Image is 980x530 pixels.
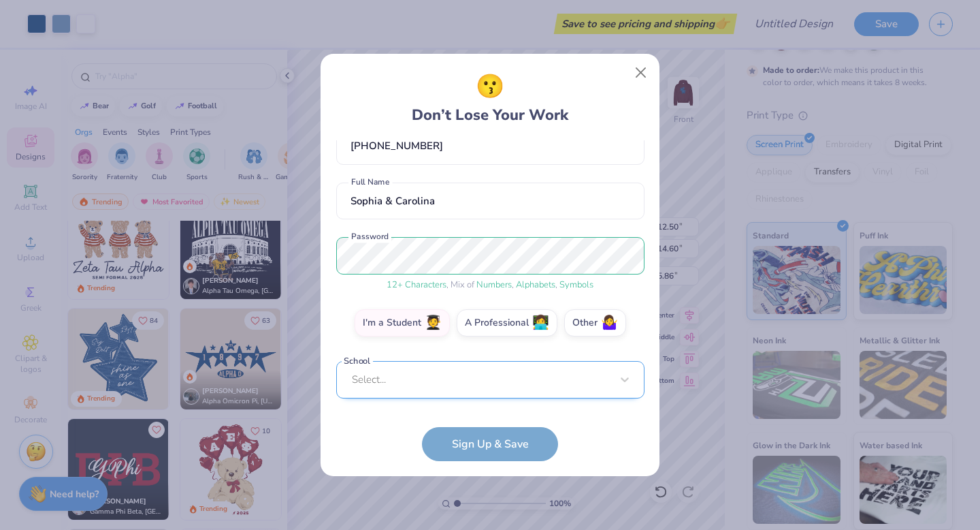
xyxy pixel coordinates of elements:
[559,279,593,291] span: Symbols
[601,315,618,331] span: 🤷‍♀️
[342,355,373,368] label: School
[516,279,555,291] span: Alphabets
[355,309,450,337] label: I'm a Student
[336,279,644,292] div: , Mix of , ,
[457,309,557,337] label: A Professional
[532,315,549,331] span: 👩‍💻
[476,279,512,291] span: Numbers
[387,279,446,291] span: 12 + Characters
[476,69,504,104] span: 😗
[425,315,442,331] span: 🧑‍🎓
[628,60,654,86] button: Close
[412,69,568,127] div: Don’t Lose Your Work
[564,309,626,337] label: Other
